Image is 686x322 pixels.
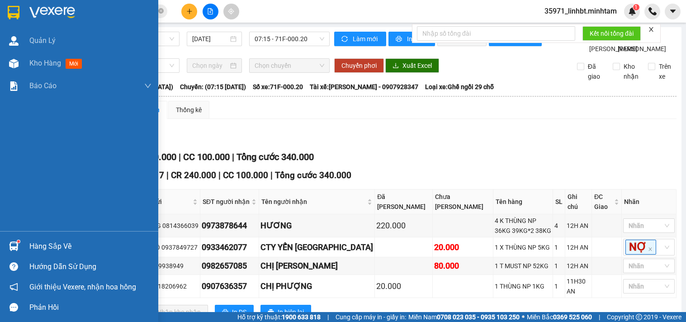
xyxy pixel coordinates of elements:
[207,8,213,14] span: file-add
[9,283,18,291] span: notification
[9,241,19,251] img: warehouse-icon
[144,82,151,90] span: down
[648,247,653,251] span: close
[434,260,492,272] div: 80.000
[29,35,56,46] span: Quản Lý
[417,26,575,41] input: Nhập số tổng đài
[260,280,373,293] div: CHỊ PHƯỢNG
[537,5,624,17] span: 35971_linhbt.minhtam
[255,32,324,46] span: 07:15 - 71F-000.20
[376,219,431,232] div: 220.000
[522,315,525,319] span: ⚪️
[29,240,151,253] div: Hàng sắp về
[8,6,19,19] img: logo-vxr
[29,281,136,293] span: Giới thiệu Vexere, nhận hoa hồng
[310,82,418,92] span: Tài xế: [PERSON_NAME] - 0907928347
[9,262,18,271] span: question-circle
[408,312,520,322] span: Miền Nam
[341,36,349,43] span: sync
[275,170,351,180] span: Tổng cước 340.000
[9,81,19,91] img: solution-icon
[29,301,151,314] div: Phản hồi
[402,61,432,71] span: Xuất Excel
[636,314,642,320] span: copyright
[215,305,254,319] button: printerIn DS
[259,275,375,298] td: CHỊ PHƯỢNG
[200,214,259,237] td: 0973878644
[66,59,82,69] span: mới
[268,309,274,316] span: printer
[584,62,606,81] span: Đã giao
[582,26,641,41] button: Kết nối tổng đài
[202,219,257,232] div: 0973878644
[203,197,250,207] span: SĐT người nhận
[223,170,268,180] span: CC 100.000
[553,313,592,321] strong: 0369 525 060
[179,152,181,162] span: |
[192,34,229,44] input: 14/10/2025
[270,170,273,180] span: |
[633,4,639,10] sup: 1
[393,62,399,70] span: download
[180,82,246,92] span: Chuyến: (07:15 [DATE])
[133,197,191,207] span: Người gửi
[567,261,590,271] div: 12H AN
[29,260,151,274] div: Hướng dẫn sử dụng
[388,32,435,46] button: printerIn phơi
[158,8,164,14] span: close-circle
[237,152,314,162] span: Tổng cước 340.000
[554,281,563,291] div: 1
[554,221,563,231] div: 4
[259,214,375,237] td: HƯƠNG
[493,189,553,214] th: Tên hàng
[334,58,384,73] button: Chuyển phơi
[260,241,373,254] div: CTY YẾN [GEOGRAPHIC_DATA]
[29,80,57,91] span: Báo cáo
[495,242,551,252] div: 1 X THÙNG NP 5KG
[9,59,19,68] img: warehouse-icon
[434,241,492,254] div: 20.000
[218,170,221,180] span: |
[495,216,551,236] div: 4 K THÙNG NP 36KG 39KG*2 38KG
[147,170,164,180] span: SL 7
[261,197,365,207] span: Tên người nhận
[158,7,164,16] span: close-circle
[567,221,590,231] div: 12H AN
[166,170,169,180] span: |
[203,4,218,19] button: file-add
[495,281,551,291] div: 1 THÙNG NP 1KG
[327,312,329,322] span: |
[669,7,677,15] span: caret-down
[375,189,432,214] th: Đã [PERSON_NAME]
[228,8,234,14] span: aim
[17,240,20,243] sup: 1
[253,82,303,92] span: Số xe: 71F-000.20
[376,280,431,293] div: 20.000
[599,312,600,322] span: |
[385,58,439,73] button: downloadXuất Excel
[527,312,592,322] span: Miền Bắc
[186,8,193,14] span: plus
[259,237,375,257] td: CTY YẾN NGA
[222,309,228,316] span: printer
[183,152,230,162] span: CC 100.000
[176,105,202,115] div: Thống kê
[407,34,428,44] span: In phơi
[425,82,494,92] span: Loại xe: Ghế ngồi 29 chỗ
[353,34,379,44] span: Làm mới
[554,261,563,271] div: 1
[200,257,259,275] td: 0982657085
[437,313,520,321] strong: 0708 023 035 - 0935 103 250
[433,189,494,214] th: Chưa [PERSON_NAME]
[567,276,590,296] div: 11H30 AN
[634,4,638,10] span: 1
[200,275,259,298] td: 0907636357
[223,4,239,19] button: aim
[396,36,403,43] span: printer
[565,189,592,214] th: Ghi chú
[278,307,304,317] span: In biên lai
[648,26,654,33] span: close
[232,152,234,162] span: |
[192,61,229,71] input: Chọn ngày
[495,261,551,271] div: 1 T MUST NP 52KG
